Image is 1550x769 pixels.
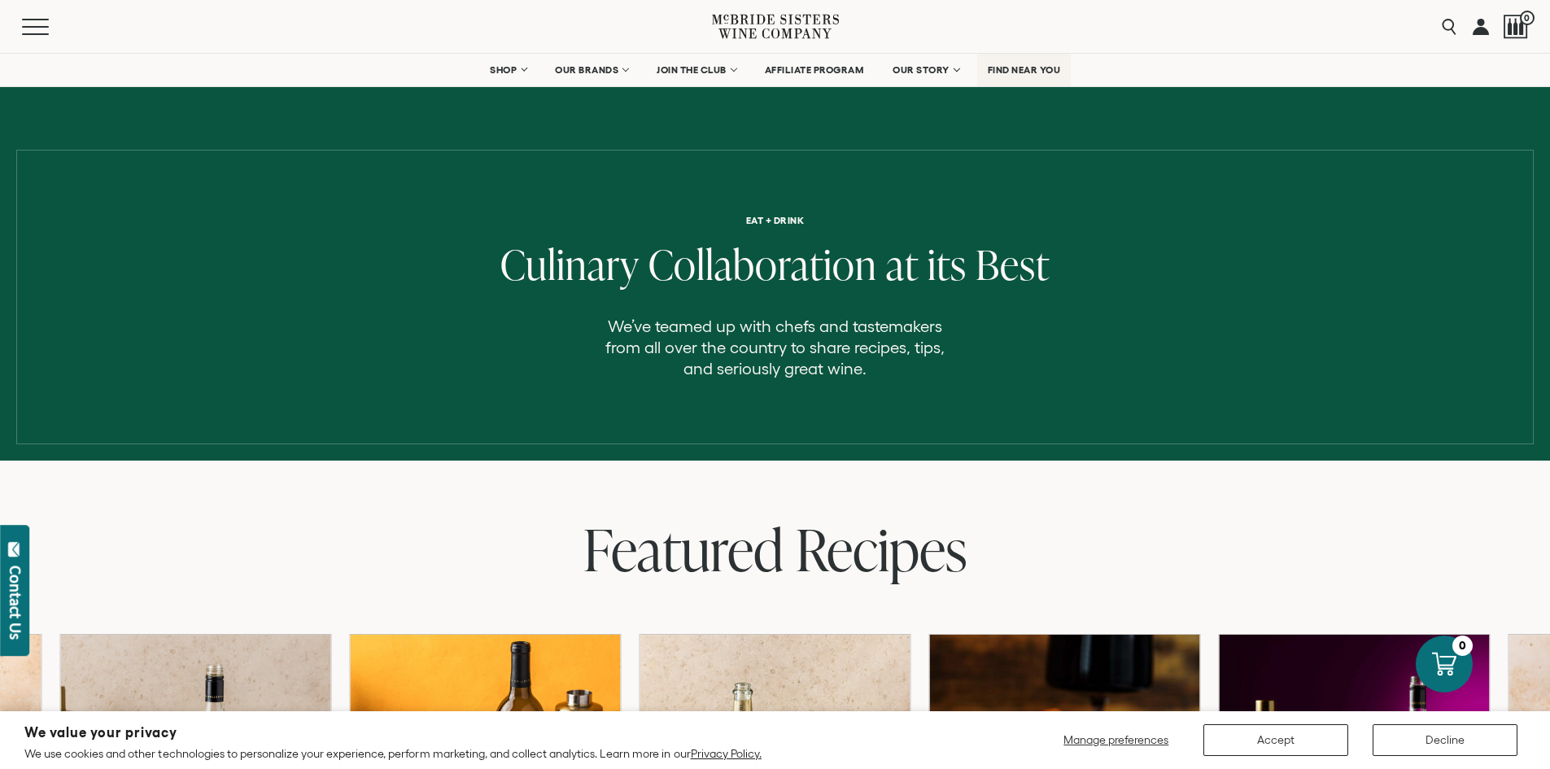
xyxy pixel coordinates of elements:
[976,236,1050,292] span: Best
[600,316,951,379] p: We’ve teamed up with chefs and tastemakers from all over the country to share recipes, tips, and ...
[479,54,536,86] a: SHOP
[646,54,746,86] a: JOIN THE CLUB
[1063,733,1168,746] span: Manage preferences
[657,64,727,76] span: JOIN THE CLUB
[1520,11,1535,25] span: 0
[765,64,864,76] span: AFFILIATE PROGRAM
[544,54,638,86] a: OUR BRANDS
[691,747,762,760] a: Privacy Policy.
[1054,724,1179,756] button: Manage preferences
[754,54,875,86] a: AFFILIATE PROGRAM
[490,64,517,76] span: SHOP
[7,566,24,640] div: Contact Us
[886,236,919,292] span: at
[22,19,81,35] button: Mobile Menu Trigger
[796,509,967,588] span: Recipes
[928,236,967,292] span: its
[977,54,1072,86] a: FIND NEAR YOU
[648,236,877,292] span: Collaboration
[1203,724,1348,756] button: Accept
[893,64,950,76] span: OUR STORY
[583,509,784,588] span: Featured
[988,64,1061,76] span: FIND NEAR YOU
[555,64,618,76] span: OUR BRANDS
[24,746,762,761] p: We use cookies and other technologies to personalize your experience, perform marketing, and coll...
[1452,636,1473,656] div: 0
[882,54,969,86] a: OUR STORY
[1373,724,1517,756] button: Decline
[24,726,762,740] h2: We value your privacy
[500,236,640,292] span: Culinary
